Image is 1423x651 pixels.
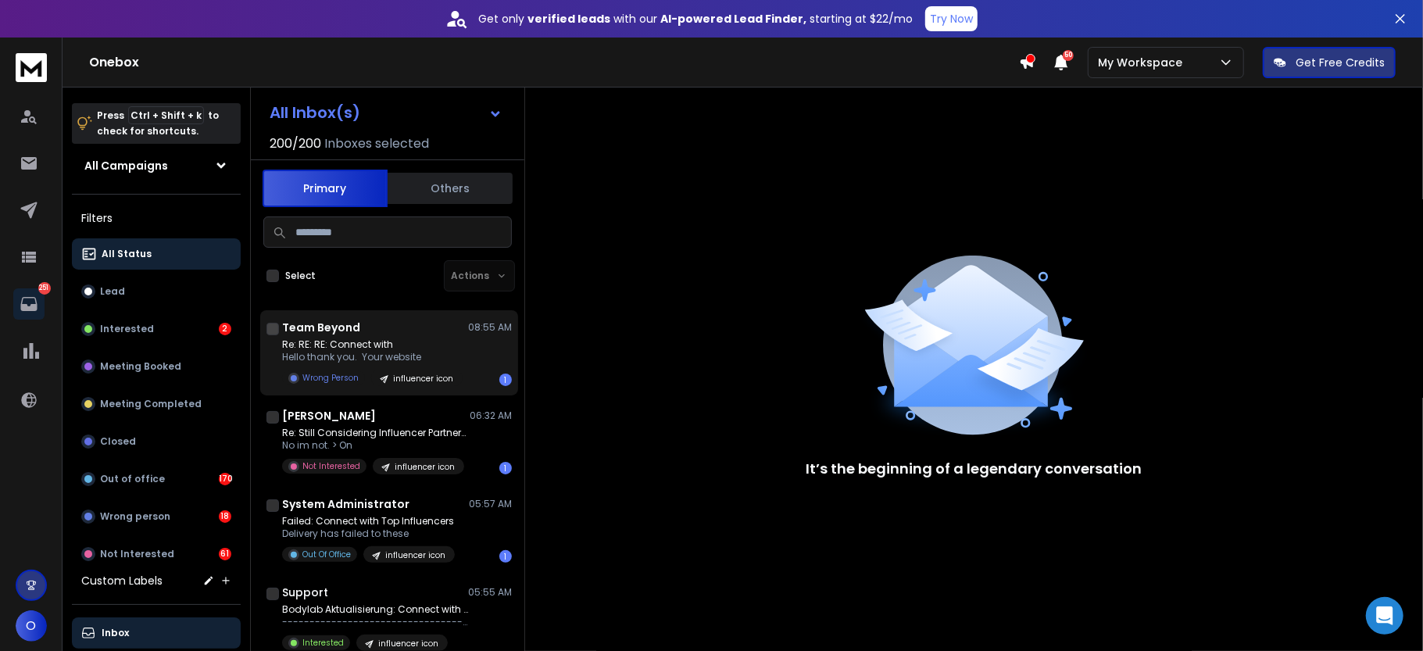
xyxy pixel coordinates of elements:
p: influencer icon [393,373,453,385]
h3: Custom Labels [81,573,163,588]
button: Primary [263,170,388,207]
button: Interested2 [72,313,241,345]
p: Not Interested [100,548,174,560]
h1: Onebox [89,53,1019,72]
a: 251 [13,288,45,320]
div: 2 [219,323,231,335]
p: All Status [102,248,152,260]
p: 05:57 AM [469,498,512,510]
p: 251 [38,282,51,295]
label: Select [285,270,316,282]
button: Try Now [925,6,978,31]
p: No im not. > On [282,439,470,452]
div: 170 [219,473,231,485]
button: Get Free Credits [1263,47,1396,78]
div: 1 [499,462,512,474]
button: O [16,610,47,642]
p: influencer icon [385,549,445,561]
p: influencer icon [378,638,438,649]
p: Get only with our starting at $22/mo [478,11,913,27]
h1: [PERSON_NAME] [282,408,376,424]
p: Interested [100,323,154,335]
p: 06:32 AM [470,410,512,422]
p: Press to check for shortcuts. [97,108,219,139]
div: 1 [499,550,512,563]
span: 50 [1063,50,1074,61]
p: My Workspace [1098,55,1189,70]
p: 05:55 AM [468,586,512,599]
p: Meeting Completed [100,398,202,410]
button: Closed [72,426,241,457]
p: Inbox [102,627,129,639]
h1: Support [282,585,328,600]
p: It’s the beginning of a legendary conversation [806,458,1142,480]
p: Hello thank you. Your website [282,351,463,363]
p: Lead [100,285,125,298]
button: All Inbox(s) [257,97,515,128]
p: Wrong person [100,510,170,523]
button: Wrong person18 [72,501,241,532]
p: Wrong Person [302,372,359,384]
strong: verified leads [527,11,610,27]
button: Lead [72,276,241,307]
div: Open Intercom Messenger [1366,597,1403,635]
h1: System Administrator [282,496,409,512]
div: 18 [219,510,231,523]
p: Out of office [100,473,165,485]
p: Out Of Office [302,549,351,560]
button: Out of office170 [72,463,241,495]
button: Meeting Completed [72,388,241,420]
p: Failed: Connect with Top Influencers [282,515,455,528]
h3: Filters [72,207,241,229]
p: Closed [100,435,136,448]
h1: Team Beyond [282,320,360,335]
p: Re: RE: RE: Connect with [282,338,463,351]
span: Ctrl + Shift + k [128,106,204,124]
p: influencer icon [395,461,455,473]
h3: Inboxes selected [324,134,429,153]
h1: All Campaigns [84,158,168,173]
p: Meeting Booked [100,360,181,373]
p: Interested [302,637,344,649]
div: 61 [219,548,231,560]
button: Inbox [72,617,241,649]
p: Get Free Credits [1296,55,1385,70]
p: Bodylab Aktualisierung: Connect with Top [282,603,470,616]
span: 200 / 200 [270,134,321,153]
p: 08:55 AM [468,321,512,334]
p: Not Interested [302,460,360,472]
button: All Status [72,238,241,270]
button: Not Interested61 [72,538,241,570]
button: Others [388,171,513,206]
h1: All Inbox(s) [270,105,360,120]
p: ---------------------------------------------- [PERSON_NAME], [DATE] [282,616,470,628]
div: 1 [499,374,512,386]
button: All Campaigns [72,150,241,181]
button: Meeting Booked [72,351,241,382]
p: Re: Still Considering Influencer Partnerships? [282,427,470,439]
strong: AI-powered Lead Finder, [660,11,806,27]
img: logo [16,53,47,82]
p: Delivery has failed to these [282,528,455,540]
p: Try Now [930,11,973,27]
